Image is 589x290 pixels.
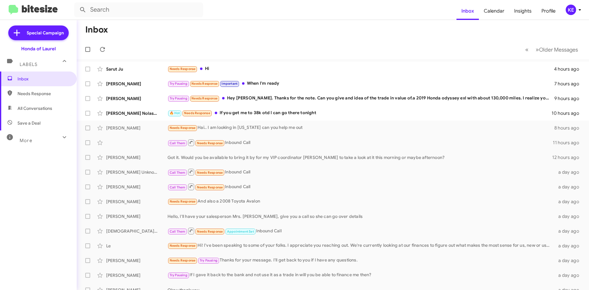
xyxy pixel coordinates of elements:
span: Needs Response [191,82,218,86]
a: Profile [537,2,560,20]
span: Needs Response [170,199,196,203]
div: 12 hours ago [552,154,584,160]
span: Needs Response [170,67,196,71]
span: Needs Response [197,141,223,145]
div: 11 hours ago [553,140,584,146]
div: a day ago [555,272,584,278]
span: Appointment Set [227,230,254,234]
div: Thanks for your message. I'll get back to you if I have any questions. [167,257,555,264]
span: Needs Response [170,126,196,130]
div: And also a 2008 Toyota Avalon [167,198,555,205]
span: Try Pausing [200,258,218,262]
input: Search [74,2,203,17]
span: Needs Response [197,230,223,234]
div: [PERSON_NAME] Unknown [106,169,167,175]
div: Hi! I've been speaking to some of your folks. I appreciate you reaching out. We're currently look... [167,242,555,249]
div: [PERSON_NAME] [106,125,167,131]
a: Insights [509,2,537,20]
span: Call Them [170,171,186,175]
button: KE [560,5,582,15]
nav: Page navigation example [522,43,582,56]
span: Needs Response [170,244,196,248]
div: [PERSON_NAME] [106,154,167,160]
div: a day ago [555,257,584,264]
div: If you get me to 38k otd I can go there tonight [167,110,552,117]
button: Previous [522,43,532,56]
span: Call Them [170,230,186,234]
div: [PERSON_NAME] [106,184,167,190]
span: Try Pausing [170,82,187,86]
span: Needs Response [17,91,70,97]
div: When I'm ready [167,80,554,87]
h1: Inbox [85,25,108,35]
div: KE [566,5,576,15]
div: If I gave it back to the bank and not use it as a trade in will you be able to finance me then? [167,272,555,279]
div: [PERSON_NAME] [106,213,167,219]
div: [PERSON_NAME] [106,95,167,102]
span: Save a Deal [17,120,40,126]
div: Le [106,243,167,249]
div: a day ago [555,169,584,175]
div: [PERSON_NAME] [106,81,167,87]
span: Special Campaign [27,30,64,36]
div: Hello, I'll have your salesperson Mrs. [PERSON_NAME], give you a call so she can go over details [167,213,555,219]
div: [PERSON_NAME] [106,257,167,264]
div: a day ago [555,213,584,219]
div: Inbound Call [167,139,553,146]
div: Hi [167,65,554,72]
div: a day ago [555,243,584,249]
div: Inbound Call [167,227,555,235]
span: 🔥 Hot [170,111,180,115]
a: Inbox [456,2,479,20]
span: » [536,46,539,53]
div: [PERSON_NAME] [106,199,167,205]
span: Call Them [170,141,186,145]
div: Honda of Laurel [21,46,56,52]
div: [PERSON_NAME] [106,272,167,278]
div: Sarut Ju [106,66,167,72]
div: 9 hours ago [554,95,584,102]
div: 8 hours ago [554,125,584,131]
a: Special Campaign [8,25,69,40]
div: 10 hours ago [552,110,584,116]
span: Needs Response [184,111,210,115]
a: Calendar [479,2,509,20]
button: Next [532,43,582,56]
div: a day ago [555,199,584,205]
div: Inbound Call [167,183,555,191]
span: Needs Response [197,185,223,189]
span: Labels [20,62,37,67]
div: 7 hours ago [554,81,584,87]
span: Older Messages [539,46,578,53]
div: Hai.. I am looking in [US_STATE] can you help me out [167,124,554,131]
span: Try Pausing [170,96,187,100]
span: Inbox [17,76,70,82]
div: Hey [PERSON_NAME]. Thanks for the note. Can you give and idea of the trade in value of.a 2019 Hon... [167,95,554,102]
div: Inbound Call [167,168,555,176]
div: Got it. Would you be available to bring it by for my VIP coordinator [PERSON_NAME] to take a look... [167,154,552,160]
span: Needs Response [197,171,223,175]
div: 4 hours ago [554,66,584,72]
span: More [20,138,32,143]
span: « [525,46,529,53]
span: Needs Response [191,96,218,100]
span: Important [221,82,237,86]
div: [DEMOGRAPHIC_DATA][PERSON_NAME] [106,228,167,234]
span: All Conversations [17,105,52,111]
span: Call Them [170,185,186,189]
div: a day ago [555,184,584,190]
span: Needs Response [170,258,196,262]
div: a day ago [555,228,584,234]
span: Try Pausing [170,273,187,277]
div: [PERSON_NAME] Nolastname121203014 [106,110,167,116]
